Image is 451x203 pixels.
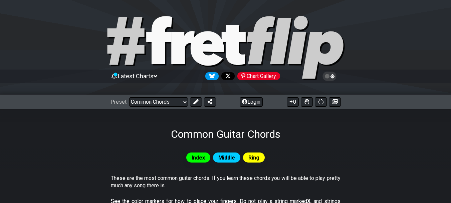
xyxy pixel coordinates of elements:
a: #fretflip at Pinterest [235,72,280,80]
button: Edit Preset [190,97,202,107]
span: Ring [248,153,259,163]
select: Preset [129,97,188,107]
h1: Common Guitar Chords [171,128,280,140]
button: Login [240,97,263,107]
button: Share Preset [204,97,216,107]
span: Latest Charts [118,73,154,80]
span: Index [192,153,205,163]
button: Create image [329,97,341,107]
button: 0 [287,97,299,107]
div: Chart Gallery [237,72,280,80]
span: Middle [218,153,235,163]
p: These are the most common guitar chords. If you learn these chords you will be able to play prett... [111,175,341,190]
button: Print [315,97,327,107]
button: Toggle Dexterity for all fretkits [301,97,313,107]
span: Preset [110,99,127,105]
span: Toggle light / dark theme [326,73,333,79]
a: Follow #fretflip at X [219,72,235,80]
a: Follow #fretflip at Bluesky [203,72,219,80]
